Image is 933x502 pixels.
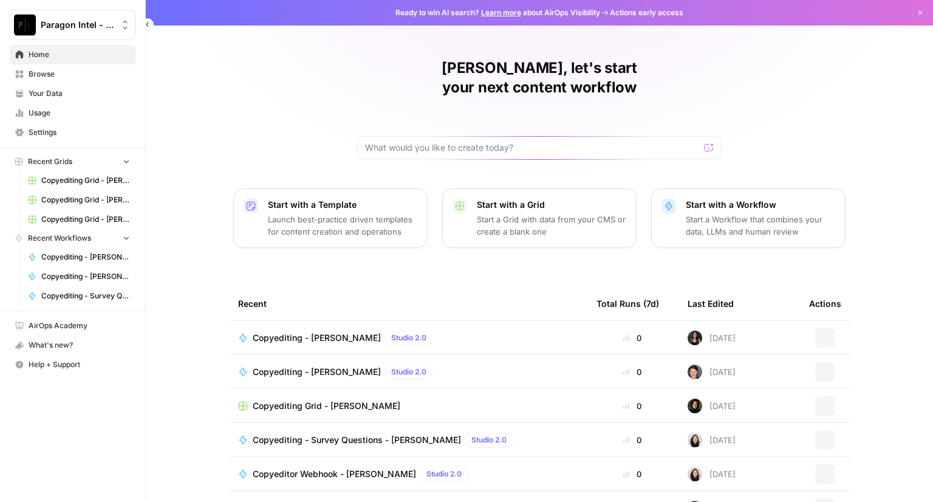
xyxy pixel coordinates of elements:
[22,247,135,267] a: Copyediting - [PERSON_NAME]
[22,267,135,286] a: Copyediting - [PERSON_NAME]
[268,199,417,211] p: Start with a Template
[686,213,835,238] p: Start a Workflow that combines your data, LLMs and human review
[28,156,72,167] span: Recent Grids
[10,64,135,84] a: Browse
[41,252,130,263] span: Copyediting - [PERSON_NAME]
[477,199,626,211] p: Start with a Grid
[688,331,702,345] img: 5nlru5lqams5xbrbfyykk2kep4hl
[596,287,659,320] div: Total Runs (7d)
[238,433,577,447] a: Copyediting - Survey Questions - [PERSON_NAME]Studio 2.0
[10,10,135,40] button: Workspace: Paragon Intel - Copyediting
[688,433,736,447] div: [DATE]
[357,58,722,97] h1: [PERSON_NAME], let's start your next content workflow
[29,69,130,80] span: Browse
[233,188,428,248] button: Start with a TemplateLaunch best-practice driven templates for content creation and operations
[22,286,135,306] a: Copyediting - Survey Questions - [PERSON_NAME]
[610,7,683,18] span: Actions early access
[688,399,702,413] img: trpfjrwlykpjh1hxat11z5guyxrg
[253,400,400,412] span: Copyediting Grid - [PERSON_NAME]
[28,233,91,244] span: Recent Workflows
[442,188,637,248] button: Start with a GridStart a Grid with data from your CMS or create a blank one
[29,88,130,99] span: Your Data
[391,366,426,377] span: Studio 2.0
[686,199,835,211] p: Start with a Workflow
[41,214,130,225] span: Copyediting Grid - [PERSON_NAME]
[651,188,846,248] button: Start with a WorkflowStart a Workflow that combines your data, LLMs and human review
[10,335,135,355] button: What's new?
[688,467,736,481] div: [DATE]
[10,316,135,335] a: AirOps Academy
[253,332,381,344] span: Copyediting - [PERSON_NAME]
[10,123,135,142] a: Settings
[596,400,668,412] div: 0
[29,108,130,119] span: Usage
[596,468,668,480] div: 0
[471,435,507,445] span: Studio 2.0
[268,213,417,238] p: Launch best-practice driven templates for content creation and operations
[238,331,577,345] a: Copyediting - [PERSON_NAME]Studio 2.0
[10,229,135,247] button: Recent Workflows
[14,14,36,36] img: Paragon Intel - Copyediting Logo
[477,213,626,238] p: Start a Grid with data from your CMS or create a blank one
[41,291,130,301] span: Copyediting - Survey Questions - [PERSON_NAME]
[29,127,130,138] span: Settings
[688,433,702,447] img: t5ef5oef8zpw1w4g2xghobes91mw
[238,365,577,379] a: Copyediting - [PERSON_NAME]Studio 2.0
[395,7,600,18] span: Ready to win AI search? about AirOps Visibility
[29,359,130,370] span: Help + Support
[41,19,114,31] span: Paragon Intel - Copyediting
[688,365,736,379] div: [DATE]
[41,271,130,282] span: Copyediting - [PERSON_NAME]
[10,336,135,354] div: What's new?
[391,332,426,343] span: Studio 2.0
[10,84,135,103] a: Your Data
[22,171,135,190] a: Copyediting Grid - [PERSON_NAME]
[22,190,135,210] a: Copyediting Grid - [PERSON_NAME]
[238,400,577,412] a: Copyediting Grid - [PERSON_NAME]
[688,467,702,481] img: t5ef5oef8zpw1w4g2xghobes91mw
[596,332,668,344] div: 0
[238,287,577,320] div: Recent
[41,194,130,205] span: Copyediting Grid - [PERSON_NAME]
[22,210,135,229] a: Copyediting Grid - [PERSON_NAME]
[10,103,135,123] a: Usage
[29,49,130,60] span: Home
[253,366,381,378] span: Copyediting - [PERSON_NAME]
[10,45,135,64] a: Home
[238,467,577,481] a: Copyeditor Webhook - [PERSON_NAME]Studio 2.0
[688,331,736,345] div: [DATE]
[10,153,135,171] button: Recent Grids
[596,366,668,378] div: 0
[688,287,734,320] div: Last Edited
[688,365,702,379] img: qw00ik6ez51o8uf7vgx83yxyzow9
[596,434,668,446] div: 0
[29,320,130,331] span: AirOps Academy
[809,287,841,320] div: Actions
[10,355,135,374] button: Help + Support
[253,468,416,480] span: Copyeditor Webhook - [PERSON_NAME]
[253,434,461,446] span: Copyediting - Survey Questions - [PERSON_NAME]
[426,469,462,480] span: Studio 2.0
[481,8,521,17] a: Learn more
[688,399,736,413] div: [DATE]
[365,142,699,154] input: What would you like to create today?
[41,175,130,186] span: Copyediting Grid - [PERSON_NAME]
